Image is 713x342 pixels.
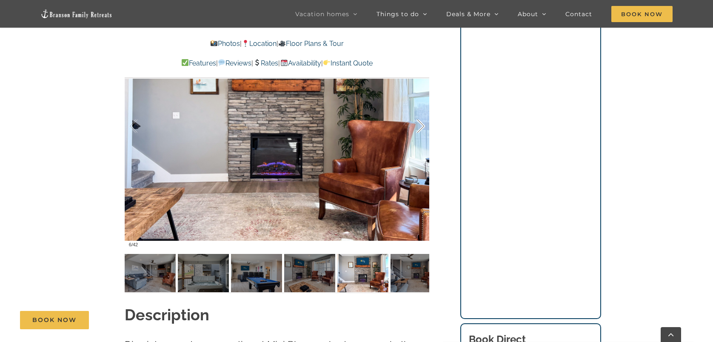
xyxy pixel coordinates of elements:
[231,254,282,292] img: Out-of-the-Blue-at-Table-Rock-Lake-3007-Edit-scaled.jpg-nggid042967-ngg0dyn-120x90-00f0w010c011r1...
[210,40,240,48] a: Photos
[323,59,373,67] a: Instant Quote
[211,40,217,47] img: 📸
[295,11,349,17] span: Vacation homes
[391,254,442,292] img: Out-of-the-Blue-at-Table-Rock-Lake-3008-Edit-scaled.jpg-nggid042968-ngg0dyn-120x90-00f0w010c011r1...
[565,11,592,17] span: Contact
[518,11,538,17] span: About
[278,40,344,48] a: Floor Plans & Tour
[125,58,429,69] p: | | | |
[20,311,89,329] a: Book Now
[125,38,429,49] p: | |
[181,59,216,67] a: Features
[446,11,491,17] span: Deals & More
[32,316,77,324] span: Book Now
[279,40,285,47] img: 🎥
[253,59,278,67] a: Rates
[323,59,330,66] img: 👉
[469,8,593,297] iframe: Booking/Inquiry Widget
[242,40,277,48] a: Location
[218,59,251,67] a: Reviews
[280,59,321,67] a: Availability
[40,9,113,19] img: Branson Family Retreats Logo
[281,59,288,66] img: 📆
[254,59,260,66] img: 💲
[218,59,225,66] img: 💬
[182,59,188,66] img: ✅
[376,11,419,17] span: Things to do
[178,254,229,292] img: Out-of-the-Blue-at-Table-Rock-Lake-Branson-Missouri-1310-scaled.jpg-nggid042291-ngg0dyn-120x90-00...
[284,254,335,292] img: Out-of-the-Blue-at-Table-Rock-Lake-3010-Edit-scaled.jpg-nggid042969-ngg0dyn-120x90-00f0w010c011r1...
[337,254,388,292] img: Out-of-the-Blue-at-Table-Rock-Lake-3011-Edit-scaled.jpg-nggid042970-ngg0dyn-120x90-00f0w010c011r1...
[242,40,249,47] img: 📍
[611,6,673,22] span: Book Now
[125,306,209,324] strong: Description
[125,254,176,292] img: Out-of-the-Blue-at-Table-Rock-Lake-3009-scaled.jpg-nggid042978-ngg0dyn-120x90-00f0w010c011r110f11...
